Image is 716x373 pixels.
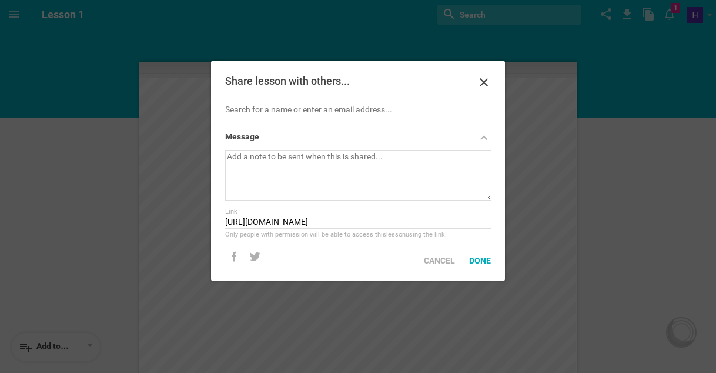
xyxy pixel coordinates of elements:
div: Share lesson with others... [225,75,464,87]
div: Only people with permission will be able to access this lesson using the link. [225,229,491,241]
div: Cancel [417,248,462,274]
div: Link [225,208,491,216]
div: Done [462,248,498,274]
div: Message [225,128,259,145]
input: Search for a name or enter an email address... [225,105,419,116]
